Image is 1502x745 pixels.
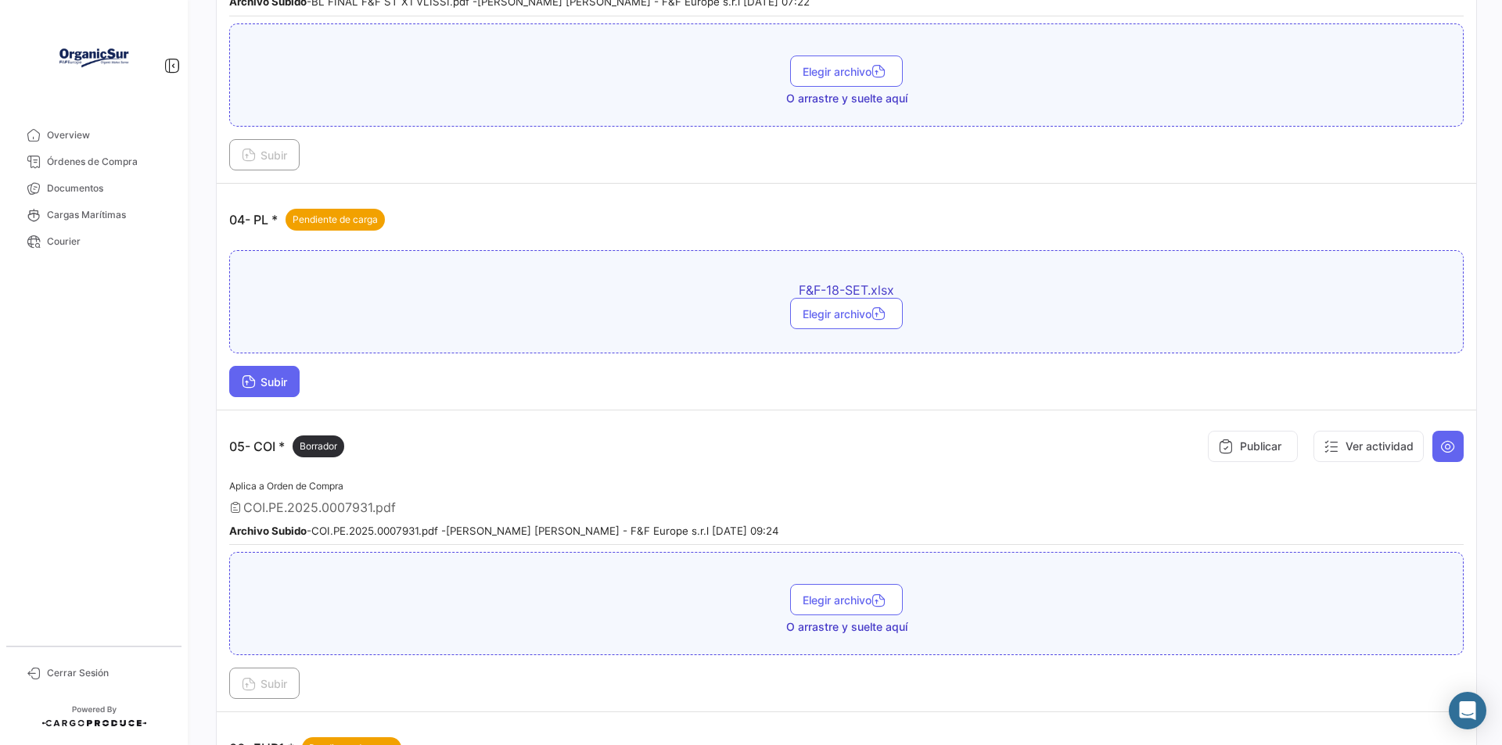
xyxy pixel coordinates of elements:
[573,282,1120,298] span: F&F-18-SET.xlsx
[13,149,175,175] a: Órdenes de Compra
[13,202,175,228] a: Cargas Marítimas
[293,213,378,227] span: Pendiente de carga
[13,228,175,255] a: Courier
[229,480,343,492] span: Aplica a Orden de Compra
[790,298,903,329] button: Elegir archivo
[47,666,169,680] span: Cerrar Sesión
[229,525,307,537] b: Archivo Subido
[47,155,169,169] span: Órdenes de Compra
[300,439,337,453] span: Borrador
[47,128,169,142] span: Overview
[47,235,169,249] span: Courier
[229,139,300,170] button: Subir
[229,668,300,699] button: Subir
[229,209,385,231] p: 04- PL *
[55,19,133,97] img: Logo+OrganicSur.png
[790,56,903,87] button: Elegir archivo
[229,525,779,537] small: - COI.PE.2025.0007931.pdf - [PERSON_NAME] [PERSON_NAME] - F&F Europe s.r.l [DATE] 09:24
[13,175,175,202] a: Documentos
[242,677,287,690] span: Subir
[47,208,169,222] span: Cargas Marítimas
[229,366,300,397] button: Subir
[803,593,890,607] span: Elegir archivo
[786,619,907,635] span: O arrastre y suelte aquí
[1313,431,1424,462] button: Ver actividad
[786,91,907,106] span: O arrastre y suelte aquí
[803,307,890,321] span: Elegir archivo
[229,435,344,457] p: 05- COI *
[1208,431,1298,462] button: Publicar
[790,584,903,615] button: Elegir archivo
[243,500,396,515] span: COI.PE.2025.0007931.pdf
[242,149,287,162] span: Subir
[242,375,287,389] span: Subir
[1449,692,1486,729] div: Abrir Intercom Messenger
[47,181,169,195] span: Documentos
[803,65,890,78] span: Elegir archivo
[13,122,175,149] a: Overview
